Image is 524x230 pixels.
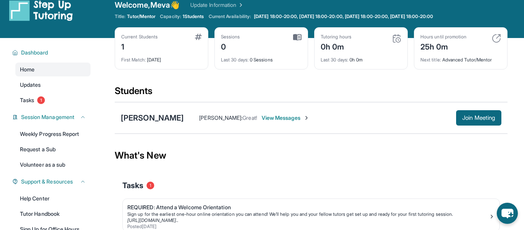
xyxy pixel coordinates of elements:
img: Chevron-Right [303,115,310,121]
button: Dashboard [18,49,86,56]
div: 0h 0m [321,52,401,63]
div: What's New [115,139,508,172]
div: 0 [221,40,240,52]
img: card [492,34,501,43]
span: Support & Resources [21,178,73,185]
a: Tutor Handbook [15,207,91,221]
div: REQUIRED: Attend a Welcome Orientation [127,204,489,211]
img: Chevron Right [236,1,244,9]
img: card [392,34,401,43]
a: Home [15,63,91,76]
span: Next title : [420,57,441,63]
img: card [293,34,302,41]
a: Volunteer as a sub [15,158,91,172]
div: 1 [121,40,158,52]
span: [DATE] 18:00-20:00, [DATE] 18:00-20:00, [DATE] 18:00-20:00, [DATE] 18:00-20:00 [254,13,433,20]
a: Tasks1 [15,93,91,107]
div: 25h 0m [420,40,466,52]
div: Advanced Tutor/Mentor [420,52,501,63]
span: Last 30 days : [321,57,348,63]
a: Weekly Progress Report [15,127,91,141]
button: chat-button [497,203,518,224]
span: Current Availability: [209,13,251,20]
img: card [195,34,202,40]
div: [DATE] [121,52,202,63]
span: 1 [147,182,154,189]
span: Capacity: [160,13,181,20]
span: Title: [115,13,125,20]
div: Hours until promotion [420,34,466,40]
a: Update Information [190,1,244,9]
span: 1 Students [183,13,204,20]
div: 0 Sessions [221,52,302,63]
div: Posted [DATE] [127,223,489,230]
div: Tutoring hours [321,34,351,40]
div: Students [115,85,508,102]
span: View Messages [262,114,310,122]
a: [DATE] 18:00-20:00, [DATE] 18:00-20:00, [DATE] 18:00-20:00, [DATE] 18:00-20:00 [252,13,435,20]
span: Updates [20,81,41,89]
span: 1 [37,96,45,104]
span: Tasks [122,180,143,191]
span: Great! [242,114,257,121]
a: Help Center [15,192,91,205]
div: [PERSON_NAME] [121,113,184,123]
div: Sessions [221,34,240,40]
div: Current Students [121,34,158,40]
span: Home [20,66,35,73]
button: Support & Resources [18,178,86,185]
a: [URL][DOMAIN_NAME].. [127,217,178,223]
a: Updates [15,78,91,92]
div: 0h 0m [321,40,351,52]
span: Tutor/Mentor [127,13,155,20]
span: Last 30 days : [221,57,249,63]
span: First Match : [121,57,146,63]
span: [PERSON_NAME] : [199,114,242,121]
span: Join Meeting [462,116,495,120]
a: Request a Sub [15,142,91,156]
span: Dashboard [21,49,48,56]
button: Join Meeting [456,110,501,126]
button: Session Management [18,113,86,121]
div: Sign up for the earliest one-hour online orientation you can attend! We’ll help you and your fell... [127,211,489,217]
span: Session Management [21,113,74,121]
span: Tasks [20,96,34,104]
